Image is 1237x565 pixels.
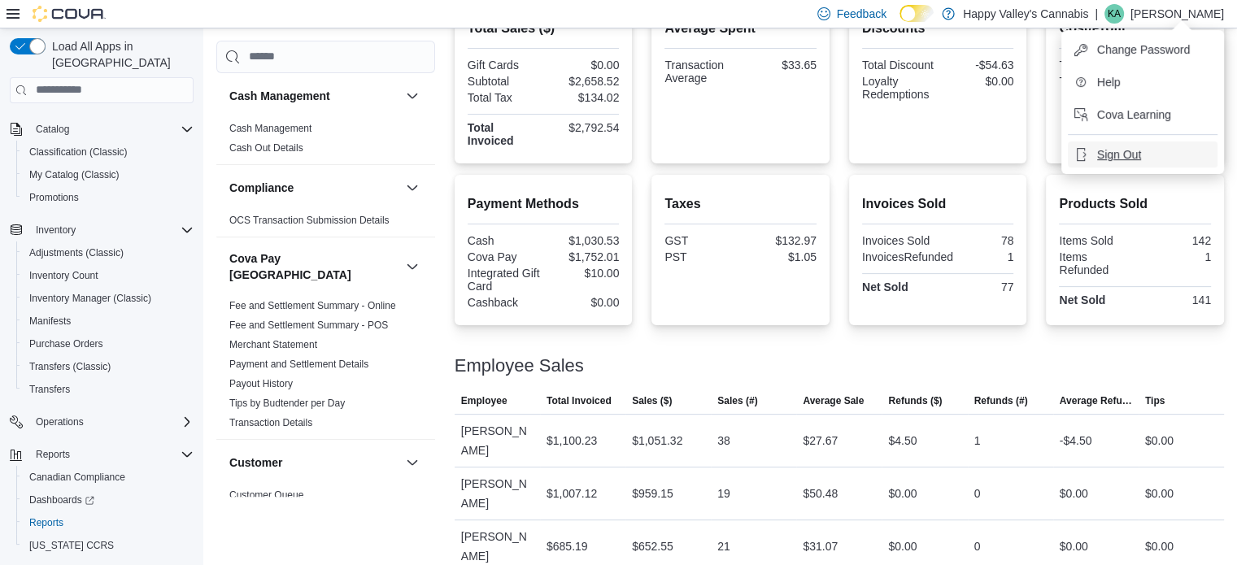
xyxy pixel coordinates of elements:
a: Reports [23,513,70,532]
a: Tips by Budtender per Day [229,398,345,409]
p: | [1095,4,1098,24]
img: Cova [33,6,106,22]
button: Reports [3,443,200,466]
div: Gift Cards [468,59,540,72]
span: [US_STATE] CCRS [29,539,114,552]
div: 78 [941,234,1013,247]
span: Canadian Compliance [23,467,194,487]
span: Operations [29,412,194,432]
span: Dark Mode [899,22,900,23]
span: Payout History [229,377,293,390]
span: Transaction Details [229,416,312,429]
a: Dashboards [23,490,101,510]
strong: Net Sold [1059,293,1105,306]
button: My Catalog (Classic) [16,163,200,186]
a: [US_STATE] CCRS [23,536,120,555]
strong: Net Sold [862,280,908,293]
span: Cash Management [229,122,311,135]
span: Reports [36,448,70,461]
span: Dashboards [23,490,194,510]
div: [PERSON_NAME] [455,415,540,467]
div: $27.67 [803,431,838,450]
button: Operations [29,412,90,432]
a: Payout History [229,378,293,389]
span: Operations [36,415,84,428]
a: Inventory Manager (Classic) [23,289,158,308]
span: Sign Out [1097,146,1141,163]
span: Promotions [23,188,194,207]
h3: Cova Pay [GEOGRAPHIC_DATA] [229,250,399,283]
button: Compliance [403,178,422,198]
a: My Catalog (Classic) [23,165,126,185]
div: 19 [717,484,730,503]
span: Inventory [36,224,76,237]
div: 1 [974,431,981,450]
button: Inventory Count [16,264,200,287]
span: Transfers [23,380,194,399]
a: Transaction Details [229,417,312,428]
div: $4.50 [888,431,917,450]
div: $0.00 [1145,431,1174,450]
button: Cash Management [229,88,399,104]
div: Cashback [468,296,540,309]
div: Kira Aime [1104,4,1124,24]
div: $652.55 [632,537,673,556]
div: 141 [1139,293,1211,306]
button: Inventory [29,220,82,240]
button: Reports [16,511,200,534]
h2: Taxes [664,194,817,214]
button: [US_STATE] CCRS [16,534,200,557]
a: Adjustments (Classic) [23,243,130,263]
p: Happy Valley's Cannabis [963,4,1088,24]
div: $0.00 [888,537,917,556]
button: Cash Management [403,86,422,106]
div: $1,007.12 [547,484,597,503]
div: $134.02 [547,91,619,104]
div: Items Refunded [1059,250,1131,276]
strong: Total Invoiced [468,121,514,147]
span: Fee and Settlement Summary - POS [229,319,388,332]
div: Cash [468,234,540,247]
div: $1.05 [744,250,817,263]
span: OCS Transaction Submission Details [229,214,390,227]
span: KA [1108,4,1121,24]
span: Change Password [1097,41,1190,58]
div: $0.00 [1145,484,1174,503]
div: $33.65 [744,59,817,72]
button: Purchase Orders [16,332,200,355]
span: Purchase Orders [23,334,194,354]
button: Transfers (Classic) [16,355,200,378]
span: Employee [461,394,507,407]
span: Feedback [837,6,886,22]
div: Compliance [216,211,435,237]
a: Purchase Orders [23,334,110,354]
a: Transfers [23,380,76,399]
div: Loyalty Redemptions [862,75,934,101]
span: Refunds ($) [888,394,942,407]
div: $0.00 [547,59,619,72]
button: Classification (Classic) [16,141,200,163]
div: 38 [717,431,730,450]
span: Inventory Count [23,266,194,285]
button: Reports [29,445,76,464]
h2: Average Spent [664,19,817,38]
button: Compliance [229,180,399,196]
div: PST [664,250,737,263]
button: Transfers [16,378,200,401]
div: Integrated Gift Card [468,267,540,293]
button: Help [1068,69,1217,95]
div: Subtotal [468,75,540,88]
button: Inventory [3,219,200,241]
span: Average Sale [803,394,864,407]
div: Transaction Average [664,59,737,85]
a: Payment and Settlement Details [229,359,368,370]
div: $0.00 [1145,537,1174,556]
button: Catalog [3,118,200,141]
div: Customer [216,485,435,511]
div: Total Discount [862,59,934,72]
div: Cova Pay [GEOGRAPHIC_DATA] [216,296,435,439]
div: 0 [974,484,981,503]
span: Inventory Manager (Classic) [29,292,151,305]
button: Sign Out [1068,141,1217,167]
span: Inventory Count [29,269,98,282]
